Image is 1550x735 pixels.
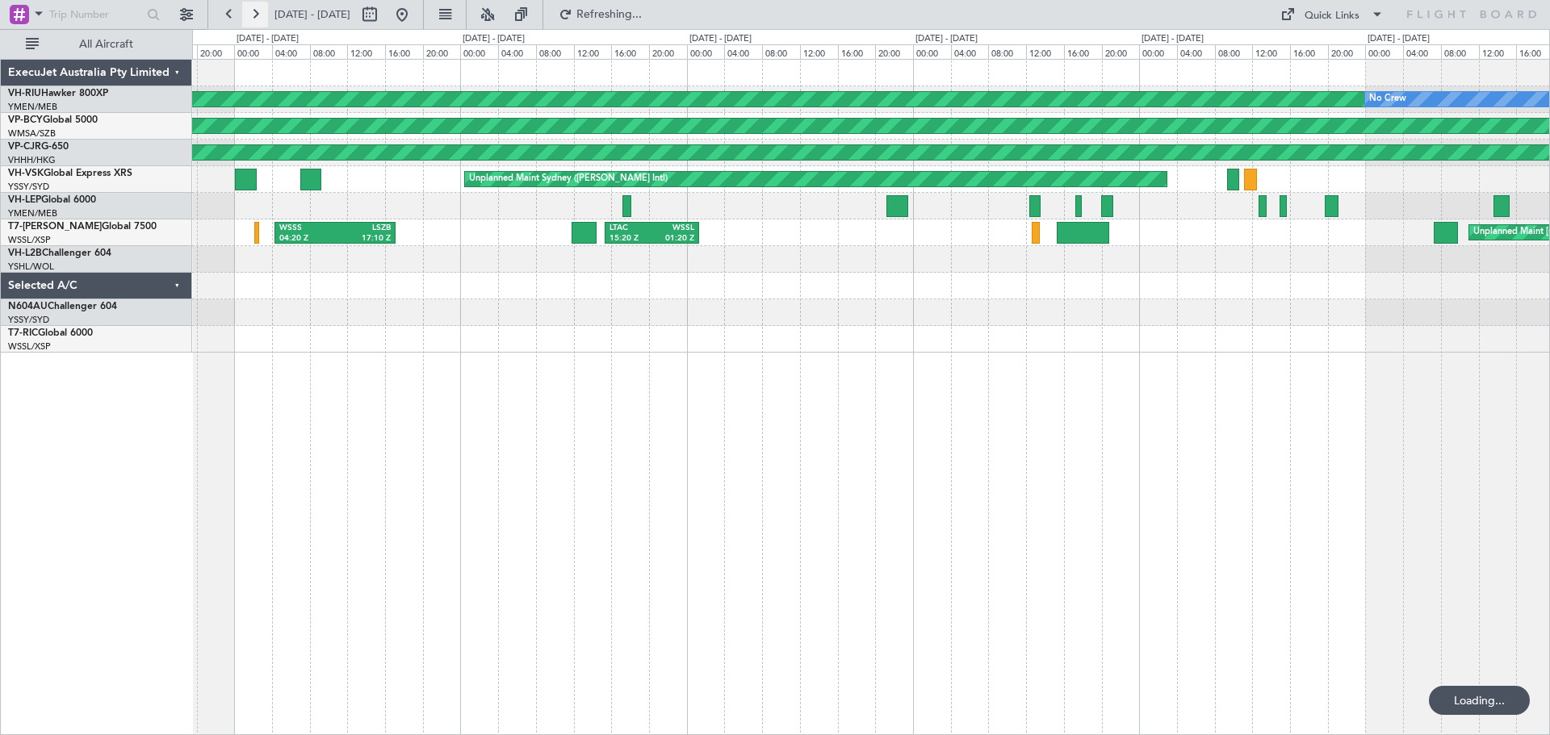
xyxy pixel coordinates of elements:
div: LTAC [610,223,652,234]
div: [DATE] - [DATE] [1368,32,1430,46]
a: VH-LEPGlobal 6000 [8,195,96,205]
div: 01:20 Z [651,233,694,244]
div: 00:00 [1139,44,1177,59]
div: 16:00 [1064,44,1102,59]
div: [DATE] - [DATE] [915,32,978,46]
div: [DATE] - [DATE] [463,32,525,46]
div: [DATE] - [DATE] [1142,32,1204,46]
a: WSSL/XSP [8,234,51,246]
div: No Crew [1369,87,1406,111]
span: All Aircraft [42,39,170,50]
a: VH-RIUHawker 800XP [8,89,108,98]
span: N604AU [8,302,48,311]
div: Loading... [1429,686,1530,715]
div: 04:00 [498,44,536,59]
div: 04:00 [1177,44,1215,59]
a: WSSL/XSP [8,340,51,353]
span: [DATE] - [DATE] [274,7,350,22]
div: 20:00 [1328,44,1366,59]
div: 20:00 [1102,44,1140,59]
div: 16:00 [611,44,649,59]
div: 12:00 [1252,44,1290,59]
span: VH-VSK [8,169,44,178]
a: VP-CJRG-650 [8,142,69,152]
div: 12:00 [574,44,612,59]
div: 00:00 [460,44,498,59]
div: 08:00 [1215,44,1253,59]
a: VH-VSKGlobal Express XRS [8,169,132,178]
a: VHHH/HKG [8,154,56,166]
div: 00:00 [1365,44,1403,59]
div: LSZB [335,223,391,234]
span: VH-LEP [8,195,41,205]
div: 00:00 [687,44,725,59]
a: VP-BCYGlobal 5000 [8,115,98,125]
a: T7-[PERSON_NAME]Global 7500 [8,222,157,232]
div: 16:00 [385,44,423,59]
div: 00:00 [913,44,951,59]
div: 17:10 Z [335,233,391,244]
div: Quick Links [1305,8,1359,24]
div: 16:00 [1290,44,1328,59]
div: 04:00 [272,44,310,59]
div: 04:00 [724,44,762,59]
button: Refreshing... [551,2,648,27]
div: 00:00 [234,44,272,59]
span: VP-BCY [8,115,43,125]
div: 04:00 [951,44,989,59]
div: WSSL [651,223,694,234]
button: All Aircraft [18,31,175,57]
div: 15:20 Z [610,233,652,244]
div: 12:00 [1026,44,1064,59]
button: Quick Links [1272,2,1392,27]
div: [DATE] - [DATE] [689,32,752,46]
a: WMSA/SZB [8,127,56,140]
div: 08:00 [310,44,348,59]
div: [DATE] - [DATE] [237,32,299,46]
input: Trip Number [49,2,142,27]
a: YSSY/SYD [8,314,49,326]
span: T7-[PERSON_NAME] [8,222,102,232]
a: YMEN/MEB [8,101,57,113]
div: 20:00 [197,44,235,59]
a: T7-RICGlobal 6000 [8,328,93,338]
div: 08:00 [536,44,574,59]
div: 08:00 [1441,44,1479,59]
span: VH-RIU [8,89,41,98]
span: Refreshing... [576,9,643,20]
a: YMEN/MEB [8,207,57,219]
div: 08:00 [762,44,800,59]
div: 08:00 [988,44,1026,59]
div: WSSS [279,223,335,234]
div: 16:00 [838,44,876,59]
span: VP-CJR [8,142,41,152]
div: 12:00 [347,44,385,59]
a: YSHL/WOL [8,261,54,273]
div: 04:00 [1403,44,1441,59]
span: T7-RIC [8,328,38,338]
div: 20:00 [649,44,687,59]
a: YSSY/SYD [8,181,49,193]
div: 12:00 [800,44,838,59]
a: N604AUChallenger 604 [8,302,117,311]
div: 20:00 [423,44,461,59]
div: 20:00 [875,44,913,59]
span: VH-L2B [8,248,42,258]
div: 12:00 [1479,44,1517,59]
a: VH-L2BChallenger 604 [8,248,111,258]
div: Unplanned Maint Sydney ([PERSON_NAME] Intl) [469,167,668,191]
div: 04:20 Z [279,233,335,244]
